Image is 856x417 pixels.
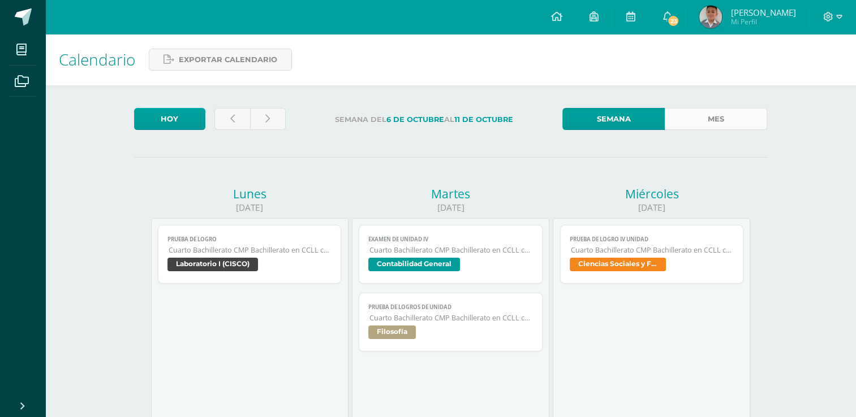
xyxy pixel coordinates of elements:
[134,108,205,130] a: Hoy
[699,6,722,28] img: fc81edb5a0bc88d2b6dfda6ccfa9ecbd.png
[667,15,679,27] span: 23
[560,225,744,284] a: Prueba de Logro IV UnidadCuarto Bachillerato CMP Bachillerato en CCLL con Orientación en Computac...
[730,17,795,27] span: Mi Perfil
[167,236,332,243] span: Prueba De Logro
[368,236,533,243] span: EXAMEN DE UNIDAD IV
[730,7,795,18] span: [PERSON_NAME]
[151,202,349,214] div: [DATE]
[665,108,767,130] a: Mes
[359,225,543,284] a: EXAMEN DE UNIDAD IVCuarto Bachillerato CMP Bachillerato en CCLL con Orientación en ComputaciónCon...
[179,49,277,70] span: Exportar calendario
[359,293,543,351] a: Prueba de logros de unidadCuarto Bachillerato CMP Bachillerato en CCLL con Orientación en Computa...
[352,202,549,214] div: [DATE]
[553,202,750,214] div: [DATE]
[368,325,416,339] span: Filosofía
[169,245,332,255] span: Cuarto Bachillerato CMP Bachillerato en CCLL con Orientación en Computación
[562,108,665,130] a: Semana
[167,258,258,271] span: Laboratorio I (CISCO)
[369,245,533,255] span: Cuarto Bachillerato CMP Bachillerato en CCLL con Orientación en Computación
[386,115,444,124] strong: 6 de Octubre
[571,245,734,255] span: Cuarto Bachillerato CMP Bachillerato en CCLL con Orientación en Computación
[570,236,734,243] span: Prueba de Logro IV Unidad
[368,303,533,311] span: Prueba de logros de unidad
[158,225,342,284] a: Prueba De LogroCuarto Bachillerato CMP Bachillerato en CCLL con Orientación en ComputaciónLaborat...
[151,186,349,202] div: Lunes
[352,186,549,202] div: Martes
[149,49,292,71] a: Exportar calendario
[553,186,750,202] div: Miércoles
[570,258,666,271] span: Ciencias Sociales y Formación Ciudadana 4
[295,108,553,131] label: Semana del al
[59,49,135,70] span: Calendario
[369,313,533,323] span: Cuarto Bachillerato CMP Bachillerato en CCLL con Orientación en Computación
[454,115,513,124] strong: 11 de Octubre
[368,258,460,271] span: Contabilidad General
